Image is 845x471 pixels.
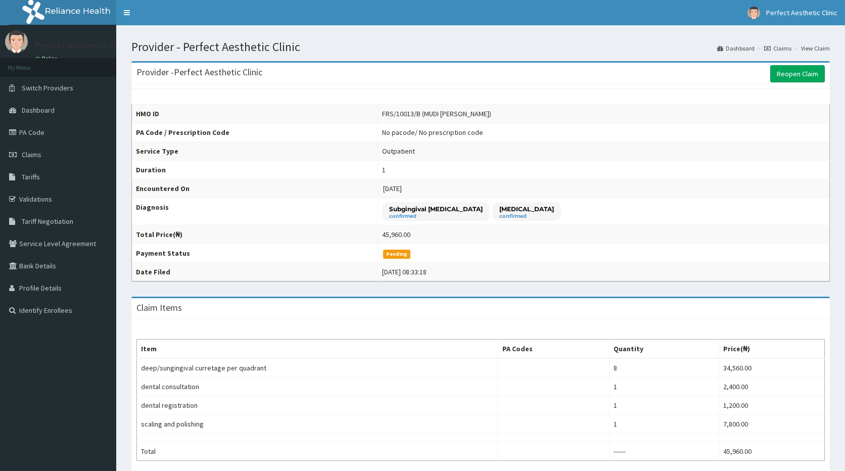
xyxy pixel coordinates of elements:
[382,109,491,119] div: FRS/10013/B (MUDI [PERSON_NAME])
[382,267,427,277] div: [DATE] 08:33:18
[609,378,719,396] td: 1
[132,179,378,198] th: Encountered On
[719,442,825,461] td: 45,960.00
[801,44,830,53] a: View Claim
[137,415,498,434] td: scaling and polishing
[717,44,755,53] a: Dashboard
[389,205,483,213] p: Subgingival [MEDICAL_DATA]
[382,229,410,240] div: 45,960.00
[382,146,415,156] div: Outpatient
[747,7,760,19] img: User Image
[132,244,378,263] th: Payment Status
[137,442,498,461] td: Total
[132,198,378,225] th: Diagnosis
[22,83,73,92] span: Switch Providers
[132,161,378,179] th: Duration
[764,44,791,53] a: Claims
[719,415,825,434] td: 7,800.00
[382,165,386,175] div: 1
[132,105,378,123] th: HMO ID
[5,30,28,53] img: User Image
[609,442,719,461] td: ------
[770,65,825,82] a: Reopen Claim
[136,68,262,77] h3: Provider - Perfect Aesthetic Clinic
[499,214,554,219] small: confirmed
[132,123,378,142] th: PA Code / Prescription Code
[609,396,719,415] td: 1
[132,225,378,244] th: Total Price(₦)
[137,340,498,359] th: Item
[22,172,40,181] span: Tariffs
[609,415,719,434] td: 1
[719,340,825,359] th: Price(₦)
[137,358,498,378] td: deep/sungingival curretage per quadrant
[766,8,837,17] span: Perfect Aesthetic Clinic
[383,184,402,193] span: [DATE]
[609,358,719,378] td: 8
[719,358,825,378] td: 34,560.00
[383,250,411,259] span: Pending
[136,303,182,312] h3: Claim Items
[719,396,825,415] td: 1,200.00
[22,106,55,115] span: Dashboard
[137,378,498,396] td: dental consultation
[132,263,378,281] th: Date Filed
[389,214,483,219] small: confirmed
[35,41,130,50] p: Perfect Aesthetic Clinic
[35,55,60,62] a: Online
[132,142,378,161] th: Service Type
[719,378,825,396] td: 2,400.00
[22,150,41,159] span: Claims
[137,396,498,415] td: dental registration
[22,217,73,226] span: Tariff Negotiation
[609,340,719,359] th: Quantity
[499,205,554,213] p: [MEDICAL_DATA]
[382,127,483,137] div: No pacode / No prescription code
[498,340,609,359] th: PA Codes
[131,40,830,54] h1: Provider - Perfect Aesthetic Clinic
